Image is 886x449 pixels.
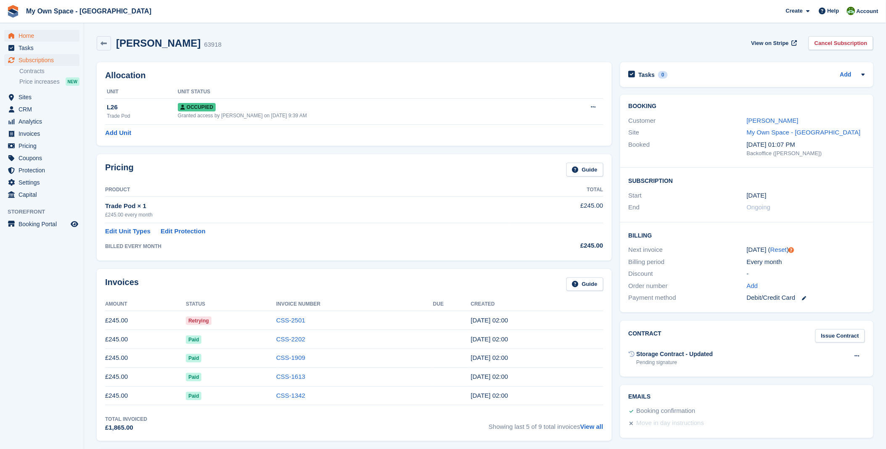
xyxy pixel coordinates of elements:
[629,203,747,212] div: End
[629,140,747,158] div: Booked
[4,164,79,176] a: menu
[276,317,305,324] a: CSS-2501
[4,177,79,188] a: menu
[186,298,276,311] th: Status
[748,36,799,50] a: View on Stripe
[471,335,508,343] time: 2025-07-20 01:00:15 UTC
[178,85,553,99] th: Unit Status
[186,373,201,381] span: Paid
[105,227,151,236] a: Edit Unit Types
[658,71,668,79] div: 0
[840,70,852,80] a: Add
[105,311,186,330] td: £245.00
[629,293,747,303] div: Payment method
[19,177,69,188] span: Settings
[847,7,855,15] img: Keely
[566,163,603,177] a: Guide
[747,293,865,303] div: Debit/Credit Card
[4,30,79,42] a: menu
[747,140,865,150] div: [DATE] 01:07 PM
[747,191,767,201] time: 2024-12-20 01:00:00 UTC
[511,241,603,251] div: £245.00
[4,128,79,140] a: menu
[751,39,789,48] span: View on Stripe
[105,423,147,433] div: £1,865.00
[471,298,603,311] th: Created
[629,191,747,201] div: Start
[629,281,747,291] div: Order number
[747,149,865,158] div: Backoffice ([PERSON_NAME])
[786,7,803,15] span: Create
[107,103,178,112] div: L26
[629,116,747,126] div: Customer
[747,117,799,124] a: [PERSON_NAME]
[19,116,69,127] span: Analytics
[19,77,79,86] a: Price increases NEW
[637,359,713,366] div: Pending signature
[857,7,878,16] span: Account
[178,112,553,119] div: Granted access by [PERSON_NAME] on [DATE] 9:39 AM
[4,116,79,127] a: menu
[186,354,201,362] span: Paid
[4,189,79,201] a: menu
[19,103,69,115] span: CRM
[511,183,603,197] th: Total
[4,152,79,164] a: menu
[747,203,771,211] span: Ongoing
[105,367,186,386] td: £245.00
[19,140,69,152] span: Pricing
[566,277,603,291] a: Guide
[4,218,79,230] a: menu
[629,394,865,400] h2: Emails
[471,354,508,361] time: 2025-06-20 01:00:04 UTC
[637,418,704,428] div: Move in day instructions
[8,208,84,216] span: Storefront
[276,354,305,361] a: CSS-1909
[19,164,69,176] span: Protection
[809,36,873,50] a: Cancel Subscription
[116,37,201,49] h2: [PERSON_NAME]
[105,71,603,80] h2: Allocation
[178,103,216,111] span: Occupied
[105,330,186,349] td: £245.00
[637,350,713,359] div: Storage Contract - Updated
[19,91,69,103] span: Sites
[747,281,758,291] a: Add
[276,335,305,343] a: CSS-2202
[276,298,433,311] th: Invoice Number
[66,77,79,86] div: NEW
[770,246,787,253] a: Reset
[747,129,861,136] a: My Own Space - [GEOGRAPHIC_DATA]
[828,7,839,15] span: Help
[186,335,201,344] span: Paid
[580,423,603,430] a: View all
[19,54,69,66] span: Subscriptions
[629,128,747,137] div: Site
[788,246,795,254] div: Tooltip anchor
[276,392,305,399] a: CSS-1342
[629,329,662,343] h2: Contract
[107,112,178,120] div: Trade Pod
[186,317,212,325] span: Retrying
[629,245,747,255] div: Next invoice
[471,317,508,324] time: 2025-08-20 01:00:34 UTC
[19,189,69,201] span: Capital
[4,42,79,54] a: menu
[433,298,471,311] th: Due
[747,257,865,267] div: Every month
[19,78,60,86] span: Price increases
[4,103,79,115] a: menu
[747,269,865,279] div: -
[19,30,69,42] span: Home
[629,257,747,267] div: Billing period
[471,392,508,399] time: 2025-04-20 01:00:42 UTC
[637,406,696,416] div: Booking confirmation
[276,373,305,380] a: CSS-1613
[204,40,222,50] div: 63918
[105,243,511,250] div: BILLED EVERY MONTH
[4,140,79,152] a: menu
[471,373,508,380] time: 2025-05-20 01:00:26 UTC
[105,415,147,423] div: Total Invoiced
[629,103,865,110] h2: Booking
[19,42,69,54] span: Tasks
